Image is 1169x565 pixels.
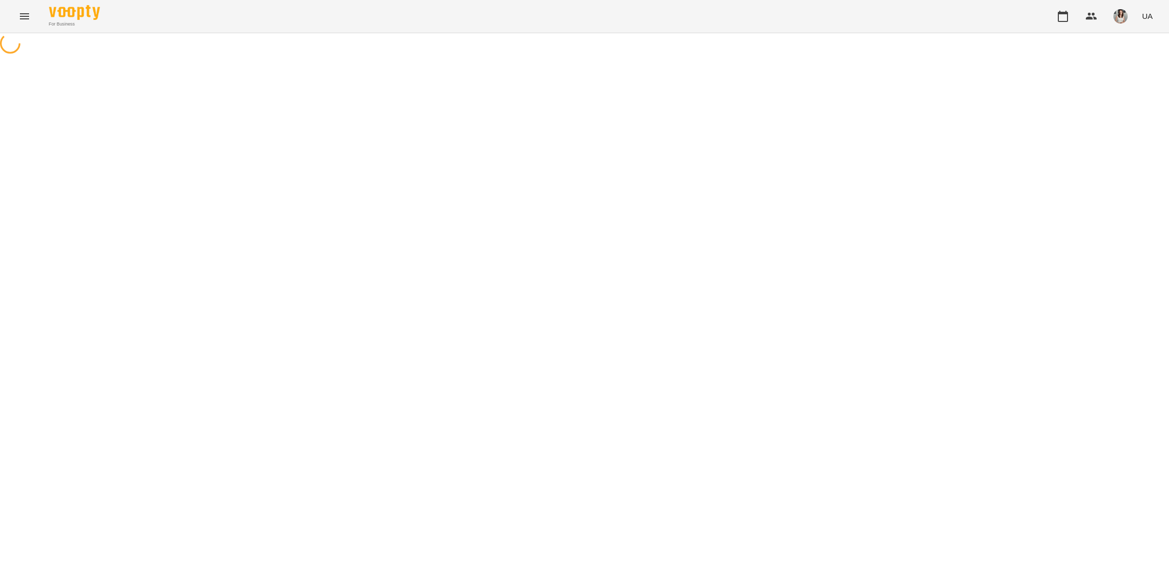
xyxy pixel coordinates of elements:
button: UA [1138,7,1157,26]
img: 2a7e41675b8cddfc6659cbc34865a559.png [1113,9,1128,23]
button: Menu [12,4,37,29]
span: UA [1142,11,1153,21]
img: Voopty Logo [49,5,100,20]
span: For Business [49,21,100,28]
